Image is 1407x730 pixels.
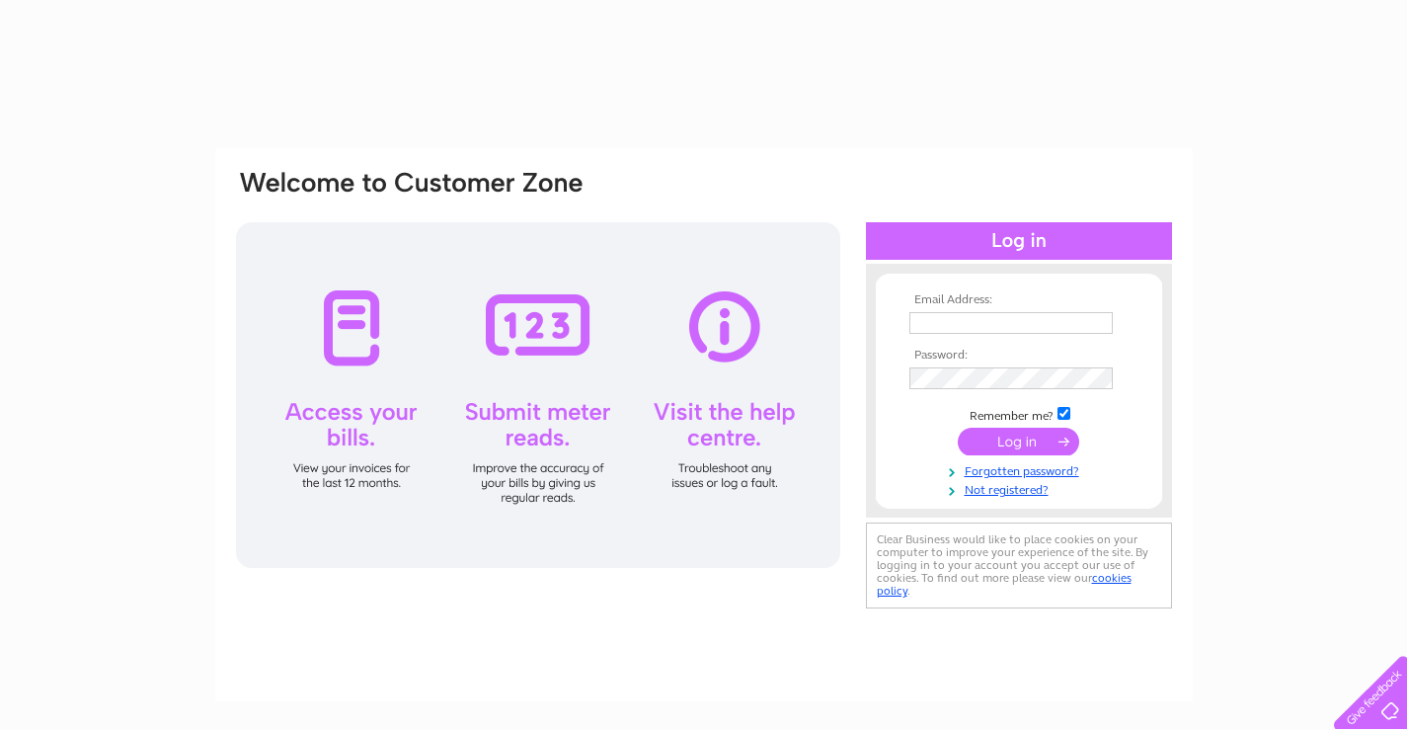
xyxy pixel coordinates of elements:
[909,460,1133,479] a: Forgotten password?
[877,571,1132,598] a: cookies policy
[909,479,1133,498] a: Not registered?
[904,404,1133,424] td: Remember me?
[904,293,1133,307] th: Email Address:
[904,349,1133,363] th: Password:
[958,428,1079,455] input: Submit
[866,523,1172,608] div: Clear Business would like to place cookies on your computer to improve your experience of the sit...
